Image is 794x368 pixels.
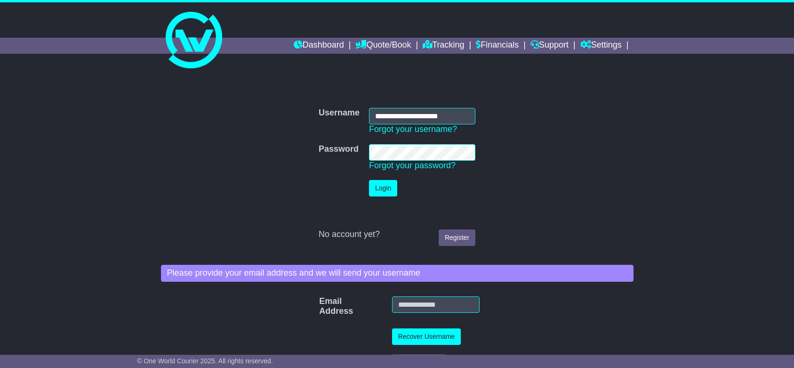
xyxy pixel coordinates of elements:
[439,229,475,246] a: Register
[294,38,344,54] a: Dashboard
[137,357,273,365] span: © One World Courier 2025. All rights reserved.
[369,124,457,134] a: Forgot your username?
[369,180,397,196] button: Login
[530,38,569,54] a: Support
[423,38,464,54] a: Tracking
[161,265,634,282] div: Please provide your email address and we will send your username
[319,108,360,118] label: Username
[476,38,519,54] a: Financials
[392,328,461,345] button: Recover Username
[580,38,622,54] a: Settings
[369,161,456,170] a: Forgot your password?
[355,38,411,54] a: Quote/Book
[319,144,359,155] label: Password
[319,229,475,240] div: No account yet?
[314,296,331,317] label: Email Address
